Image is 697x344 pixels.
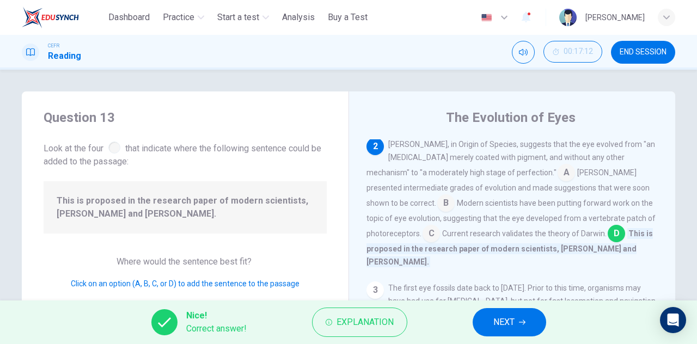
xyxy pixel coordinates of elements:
button: Practice [158,8,209,27]
span: [PERSON_NAME] presented intermediate grades of evolution and made suggestions that were soon show... [366,168,650,207]
h4: The Evolution of Eyes [446,109,576,126]
button: Buy a Test [323,8,372,27]
button: Start a test [213,8,273,27]
button: Analysis [278,8,319,27]
span: Where would the sentence best fit? [117,256,254,267]
span: B [437,194,455,212]
span: Look at the four that indicate where the following sentence could be added to the passage: [44,139,327,168]
button: END SESSION [611,41,675,64]
div: 2 [366,138,384,155]
span: Analysis [282,11,315,24]
img: Profile picture [559,9,577,26]
span: [PERSON_NAME], in Origin of Species, suggests that the eye evolved from "an [MEDICAL_DATA] merely... [366,140,655,177]
button: Explanation [312,308,407,337]
span: Modern scientists have been putting forward work on the topic of eye evolution, suggesting that t... [366,199,656,238]
span: Practice [163,11,194,24]
span: Start a test [217,11,259,24]
span: END SESSION [620,48,667,57]
div: 3 [366,281,384,299]
span: A [558,164,575,181]
span: Buy a Test [328,11,368,24]
span: Nice! [186,309,247,322]
span: Click on an option (A, B, C, or D) to add the sentence to the passage [71,279,299,288]
span: D [608,225,625,242]
h4: Question 13 [44,109,327,126]
span: This is proposed in the research paper of modern scientists, [PERSON_NAME] and [PERSON_NAME]. [366,228,653,267]
img: ELTC logo [22,7,79,28]
span: Explanation [337,315,394,330]
span: CEFR [48,42,59,50]
div: Hide [543,41,602,64]
span: Dashboard [108,11,150,24]
img: en [480,14,493,22]
div: [PERSON_NAME] [585,11,645,24]
div: Mute [512,41,535,64]
div: Open Intercom Messenger [660,307,686,333]
span: This is proposed in the research paper of modern scientists, [PERSON_NAME] and [PERSON_NAME]. [57,194,314,220]
span: 00:17:12 [564,47,593,56]
span: Current research validates the theory of Darwin. [442,229,607,238]
a: ELTC logo [22,7,104,28]
button: 00:17:12 [543,41,602,63]
h1: Reading [48,50,81,63]
span: Correct answer! [186,322,247,335]
span: C [423,225,440,242]
span: NEXT [493,315,515,330]
button: Dashboard [104,8,154,27]
button: NEXT [473,308,546,336]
